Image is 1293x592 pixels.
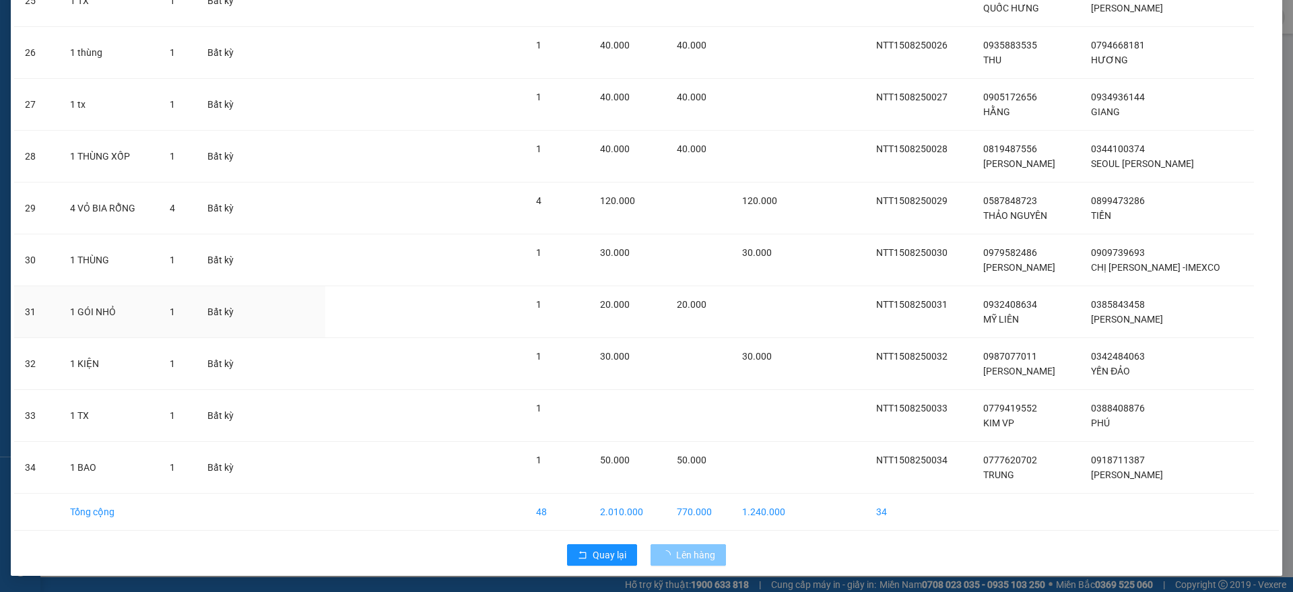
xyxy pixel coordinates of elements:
span: 0342484063 [1091,351,1145,362]
span: 1 [536,143,541,154]
span: PHÚ [1091,418,1110,428]
span: 20.000 [677,299,706,310]
span: 0388408876 [1091,403,1145,414]
span: Quay lại [593,548,626,562]
span: 4 [170,203,175,213]
span: 40.000 [677,40,706,51]
span: 1 [536,403,541,414]
span: 0935883535 [983,40,1037,51]
span: 1 [170,462,175,473]
td: 1 KIỆN [59,338,160,390]
span: 1 [536,299,541,310]
span: 0899473286 [1091,195,1145,206]
td: 26 [14,27,59,79]
td: Tổng cộng [59,494,160,531]
td: 34 [865,494,972,531]
span: loading [661,550,676,560]
span: 40.000 [677,92,706,102]
span: 1 [536,92,541,102]
span: 50.000 [600,455,630,465]
button: rollbackQuay lại [567,544,637,566]
span: 0932408634 [983,299,1037,310]
span: 0979582486 [983,247,1037,258]
span: 1 [536,351,541,362]
span: 0934936144 [1091,92,1145,102]
span: [PERSON_NAME] [983,262,1055,273]
span: KIM VP [983,418,1014,428]
span: 0385843458 [1091,299,1145,310]
td: Bất kỳ [197,286,252,338]
td: Bất kỳ [197,390,252,442]
span: QUỐC HƯNG [983,3,1039,13]
span: 0909739693 [1091,247,1145,258]
b: [DOMAIN_NAME] [113,51,185,62]
span: 50.000 [677,455,706,465]
span: 1 [170,358,175,369]
span: 1 [170,306,175,317]
td: 1 THÙNG [59,234,160,286]
td: 30 [14,234,59,286]
span: 1 [536,247,541,258]
span: YẾN ĐẢO [1091,366,1130,376]
td: 29 [14,183,59,234]
span: 0779419552 [983,403,1037,414]
td: 1 THÙNG XỐP [59,131,160,183]
span: NTT1508250034 [876,455,948,465]
span: 40.000 [600,143,630,154]
td: 1 BAO [59,442,160,494]
td: Bất kỳ [197,338,252,390]
td: Bất kỳ [197,442,252,494]
span: 30.000 [742,351,772,362]
span: 20.000 [600,299,630,310]
span: [PERSON_NAME] [1091,314,1163,325]
span: 0777620702 [983,455,1037,465]
span: 30.000 [600,247,630,258]
span: [PERSON_NAME] [1091,469,1163,480]
span: 30.000 [742,247,772,258]
span: 1 [536,455,541,465]
span: 0344100374 [1091,143,1145,154]
span: 0987077011 [983,351,1037,362]
td: 48 [525,494,590,531]
span: 0794668181 [1091,40,1145,51]
span: 1 [170,47,175,58]
span: 0819487556 [983,143,1037,154]
span: 1 [170,99,175,110]
td: 770.000 [666,494,731,531]
img: logo.jpg [17,17,84,84]
td: 1 thùng [59,27,160,79]
td: 34 [14,442,59,494]
span: 30.000 [600,351,630,362]
span: 40.000 [600,92,630,102]
span: TIỀN [1091,210,1111,221]
span: NTT1508250031 [876,299,948,310]
td: Bất kỳ [197,79,252,131]
td: 27 [14,79,59,131]
td: 31 [14,286,59,338]
span: 120.000 [600,195,635,206]
span: 1 [170,151,175,162]
img: logo.jpg [146,17,178,49]
td: 1 GÓI NHỎ [59,286,160,338]
span: [PERSON_NAME] [1091,3,1163,13]
span: 0905172656 [983,92,1037,102]
span: 0587848723 [983,195,1037,206]
span: rollback [578,550,587,561]
span: NTT1508250026 [876,40,948,51]
td: 32 [14,338,59,390]
span: 40.000 [677,143,706,154]
span: 40.000 [600,40,630,51]
span: 1 [170,255,175,265]
td: 2.010.000 [589,494,666,531]
li: (c) 2017 [113,64,185,81]
span: Lên hàng [676,548,715,562]
span: THẢO NGUYÊN [983,210,1047,221]
span: TRUNG [983,469,1014,480]
span: 1 [536,40,541,51]
span: HƯƠNG [1091,55,1128,65]
span: NTT1508250028 [876,143,948,154]
span: HẰNG [983,106,1010,117]
span: MỸ LIÊN [983,314,1019,325]
span: NTT1508250030 [876,247,948,258]
button: Lên hàng [651,544,726,566]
